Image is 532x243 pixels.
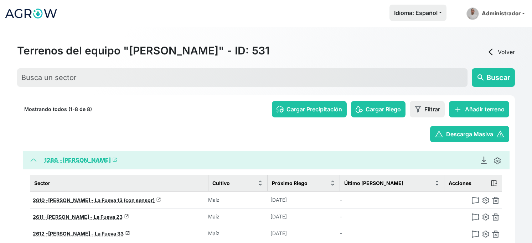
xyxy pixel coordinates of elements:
[482,197,489,204] img: edit
[47,214,123,220] span: [PERSON_NAME] - La Fueva 23
[33,214,47,220] span: 2611 -
[330,180,335,186] img: sort
[472,213,479,221] img: modify-polygon
[472,68,515,87] button: searchBuscar
[24,106,92,113] p: Mostrando todos (1-8 de 8)
[410,101,445,117] button: Filtrar
[430,126,509,142] button: warningDescarga Masivawarning
[340,225,444,242] td: -
[476,73,485,82] span: search
[208,225,268,242] td: Maíz
[33,197,161,203] a: 2610 -[PERSON_NAME] - La Fueva 13 (con sensor)launch
[482,213,489,221] img: edit
[351,101,406,117] button: Cargar Riego
[208,191,268,208] td: Maíz
[125,231,130,236] span: launch
[486,48,495,56] span: arrow_back_ios
[472,197,479,204] img: modify-polygon
[112,157,117,162] span: launch
[486,48,515,56] a: arrow_back_iosVolver
[23,151,510,169] button: 1286 -[PERSON_NAME]launch
[270,230,310,237] p: [DATE]
[33,231,130,237] a: 2612 -[PERSON_NAME] - La Fueva 33launch
[33,214,129,220] a: 2611 -[PERSON_NAME] - La Fueva 23launch
[17,68,468,87] input: Busca un sector
[472,231,479,238] img: modify-polygon
[477,157,491,164] a: Descargar Recomendación de Riego en PDF
[494,157,501,164] img: edit
[389,5,446,21] button: Idioma: Español
[272,179,308,187] span: Próximo Riego
[492,197,499,204] img: delete
[356,106,363,113] img: irrigation-config
[486,72,510,83] span: Buscar
[449,179,471,187] span: Acciones
[124,214,129,219] span: launch
[272,101,347,117] button: Cargar Precipitación
[277,106,284,113] img: rain-config
[208,208,268,225] td: Maíz
[435,130,443,138] span: warning
[496,130,505,138] span: warning
[48,231,124,237] span: [PERSON_NAME] - La Fueva 33
[454,105,462,113] span: add
[258,180,263,186] img: sort
[414,106,422,113] img: filter
[4,5,58,22] img: Logo
[34,179,50,187] span: Sector
[464,5,528,23] a: Administrador
[340,191,444,208] td: -
[466,7,479,20] img: admin-picture
[48,197,155,203] span: [PERSON_NAME] - La Fueva 13 (con sensor)
[286,105,342,113] span: Cargar Precipitación
[270,213,310,220] p: [DATE]
[44,157,62,164] span: 1286 -
[33,231,48,237] span: 2612 -
[33,197,48,203] span: 2610 -
[270,196,310,204] p: [DATE]
[366,105,401,113] span: Cargar Riego
[156,197,161,202] span: launch
[434,180,440,186] img: sort
[449,101,509,117] button: addAñadir terreno
[491,180,498,187] img: action
[213,179,230,187] span: Cultivo
[344,179,403,187] span: Último [PERSON_NAME]
[17,44,270,57] h2: Terrenos del equipo "[PERSON_NAME]" - ID: 531
[492,231,499,238] img: delete
[44,157,117,164] a: 1286 -[PERSON_NAME]launch
[492,213,499,221] img: delete
[340,208,444,225] td: -
[482,231,489,238] img: edit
